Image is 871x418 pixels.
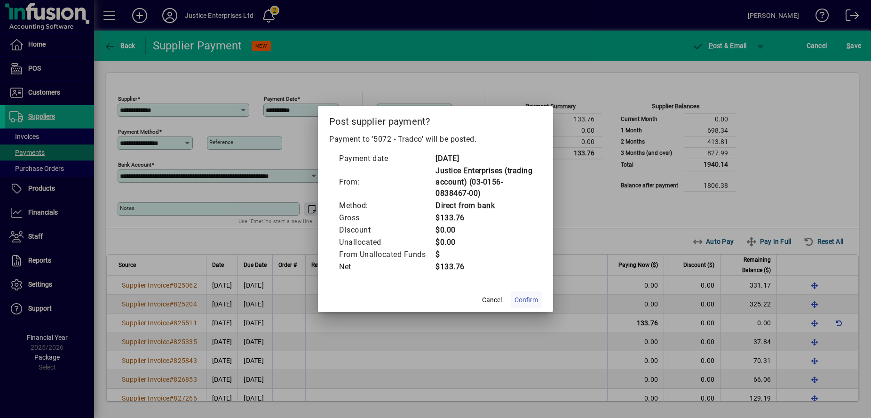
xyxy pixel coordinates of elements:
td: From: [339,165,435,200]
span: Confirm [515,295,538,305]
td: Discount [339,224,435,236]
td: $0.00 [435,236,532,249]
button: Confirm [511,291,542,308]
h2: Post supplier payment? [318,106,553,133]
td: Payment date [339,153,435,165]
td: Unallocated [339,236,435,249]
span: Cancel [482,295,502,305]
td: $0.00 [435,224,532,236]
td: [DATE] [435,153,532,165]
p: Payment to '5072 - Tradco' will be posted. [329,134,542,145]
td: $ [435,249,532,261]
td: Direct from bank [435,200,532,212]
td: $133.76 [435,212,532,224]
td: From Unallocated Funds [339,249,435,261]
td: Method: [339,200,435,212]
td: Justice Enterprises (trading account) (03-0156-0838467-00) [435,165,532,200]
td: Gross [339,212,435,224]
td: Net [339,261,435,273]
td: $133.76 [435,261,532,273]
button: Cancel [477,291,507,308]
